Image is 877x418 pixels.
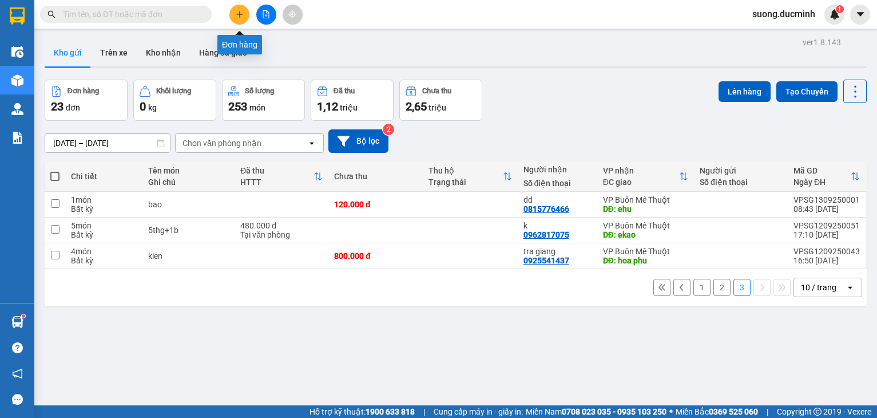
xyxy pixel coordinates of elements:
img: icon-new-feature [830,9,840,19]
div: VPSG1209250043 [793,247,860,256]
span: aim [288,10,296,18]
button: file-add [256,5,276,25]
div: Bất kỳ [71,204,137,214]
div: DĐ: hoa phu [603,256,688,265]
div: 5 món [71,221,137,230]
div: 0962817075 [523,230,569,239]
span: ⚪️ [669,409,673,414]
input: Tìm tên, số ĐT hoặc mã đơn [63,8,198,21]
div: Khối lượng [156,87,191,95]
div: VP Buôn Mê Thuột [603,247,688,256]
div: 17:10 [DATE] [793,230,860,239]
span: 23 [51,100,64,113]
svg: open [846,283,855,292]
button: plus [229,5,249,25]
div: 10 / trang [801,282,836,293]
sup: 1 [22,314,25,318]
button: Trên xe [91,39,137,66]
img: warehouse-icon [11,74,23,86]
div: bao [148,200,229,209]
div: VP Buôn Mê Thuột [603,195,688,204]
span: triệu [340,103,358,112]
div: Tại văn phòng [240,230,323,239]
button: Chưa thu2,65 triệu [399,80,482,121]
div: Mã GD [793,166,851,175]
span: Miền Nam [526,405,666,418]
div: Bất kỳ [71,230,137,239]
span: Cung cấp máy in - giấy in: [434,405,523,418]
div: Trạng thái [428,178,502,187]
div: k [523,221,592,230]
div: Chọn văn phòng nhận [182,137,261,149]
div: HTTT [240,178,314,187]
th: Toggle SortBy [597,161,694,192]
strong: 0708 023 035 - 0935 103 250 [562,407,666,416]
img: warehouse-icon [11,46,23,58]
button: aim [283,5,303,25]
span: triệu [428,103,446,112]
span: kg [148,103,157,112]
div: Chưa thu [334,172,417,181]
div: 0815776466 [523,204,569,214]
span: món [249,103,265,112]
div: 0925541437 [523,256,569,265]
span: 253 [228,100,247,113]
button: 1 [693,279,711,296]
span: đơn [66,103,80,112]
div: 800.000 đ [334,251,417,261]
strong: 1900 633 818 [366,407,415,416]
div: ver 1.8.143 [803,36,841,49]
div: 1 món [71,195,137,204]
div: Số điện thoại [523,179,592,188]
span: search [47,10,55,18]
span: copyright [813,408,822,416]
div: tra giang [523,247,592,256]
img: warehouse-icon [11,103,23,115]
button: Đơn hàng23đơn [45,80,128,121]
sup: 2 [383,124,394,135]
div: Ngày ĐH [793,178,851,187]
img: solution-icon [11,132,23,144]
sup: 1 [836,5,844,13]
span: 1 [838,5,842,13]
div: Đã thu [334,87,355,95]
div: Bất kỳ [71,256,137,265]
th: Toggle SortBy [788,161,866,192]
div: 480.000 đ [240,221,323,230]
div: 16:50 [DATE] [793,256,860,265]
div: Ghi chú [148,178,229,187]
div: VP Buôn Mê Thuột [603,221,688,230]
span: question-circle [12,342,23,353]
span: message [12,394,23,405]
div: 5thg+1b [148,226,229,235]
span: notification [12,368,23,379]
div: dd [523,195,592,204]
span: | [767,405,768,418]
button: Bộ lọc [328,129,388,153]
button: Hàng đã giao [190,39,256,66]
div: VPSG1209250051 [793,221,860,230]
span: 1,12 [317,100,338,113]
div: Chi tiết [71,172,137,181]
div: Số lượng [245,87,274,95]
div: Chưa thu [422,87,451,95]
div: kien [148,251,229,261]
span: Miền Bắc [676,405,758,418]
div: Số điện thoại [700,178,782,187]
div: 120.000 đ [334,200,417,209]
span: Hỗ trợ kỹ thuật: [309,405,415,418]
div: Tên món [148,166,229,175]
strong: 0369 525 060 [709,407,758,416]
input: Select a date range. [45,134,170,152]
svg: open [307,139,316,148]
button: Tạo Chuyến [776,81,838,102]
div: Đơn hàng [68,87,99,95]
button: Khối lượng0kg [133,80,216,121]
span: plus [236,10,244,18]
button: Kho gửi [45,39,91,66]
div: Người nhận [523,165,592,174]
div: 4 món [71,247,137,256]
img: warehouse-icon [11,316,23,328]
button: 2 [713,279,731,296]
button: 3 [733,279,751,296]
